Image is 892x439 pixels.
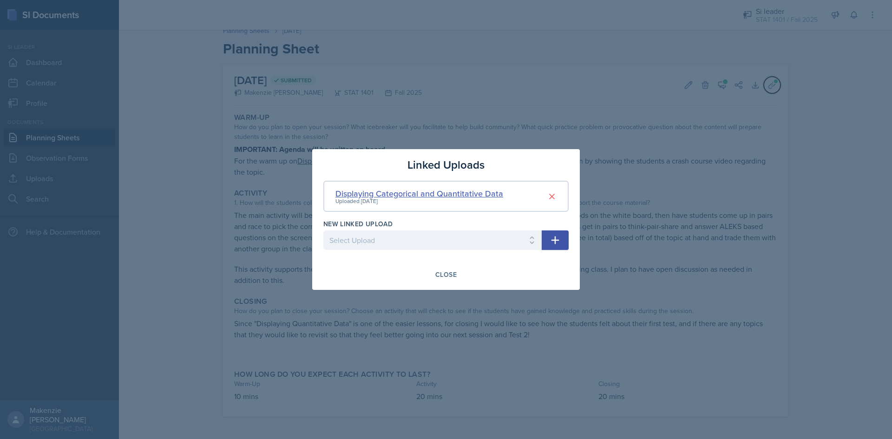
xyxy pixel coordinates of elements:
[429,267,463,282] button: Close
[407,157,485,173] h3: Linked Uploads
[335,187,503,200] div: Displaying Categorical and Quantitative Data
[323,219,393,229] label: New Linked Upload
[435,271,457,278] div: Close
[335,197,503,205] div: Uploaded [DATE]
